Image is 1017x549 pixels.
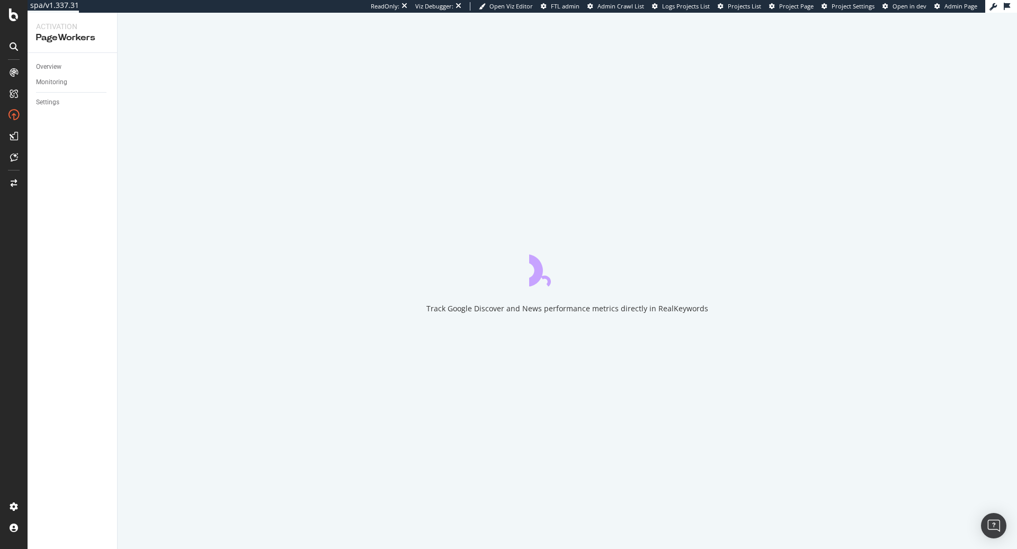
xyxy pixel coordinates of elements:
a: Settings [36,97,110,108]
div: Monitoring [36,77,67,88]
a: Open Viz Editor [479,2,533,11]
div: Track Google Discover and News performance metrics directly in RealKeywords [426,303,708,314]
div: Activation [36,21,109,32]
span: Logs Projects List [662,2,710,10]
a: FTL admin [541,2,579,11]
a: Admin Page [934,2,977,11]
span: Admin Page [944,2,977,10]
a: Overview [36,61,110,73]
span: Open in dev [893,2,926,10]
a: Admin Crawl List [587,2,644,11]
div: animation [529,248,605,286]
div: Viz Debugger: [415,2,453,11]
span: Project Settings [832,2,875,10]
div: PageWorkers [36,32,109,44]
a: Monitoring [36,77,110,88]
div: ReadOnly: [371,2,399,11]
a: Project Page [769,2,814,11]
span: FTL admin [551,2,579,10]
a: Logs Projects List [652,2,710,11]
span: Open Viz Editor [489,2,533,10]
span: Project Page [779,2,814,10]
a: Open in dev [882,2,926,11]
div: Overview [36,61,61,73]
div: Settings [36,97,59,108]
a: Projects List [718,2,761,11]
div: Open Intercom Messenger [981,513,1006,538]
span: Admin Crawl List [597,2,644,10]
a: Project Settings [822,2,875,11]
span: Projects List [728,2,761,10]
